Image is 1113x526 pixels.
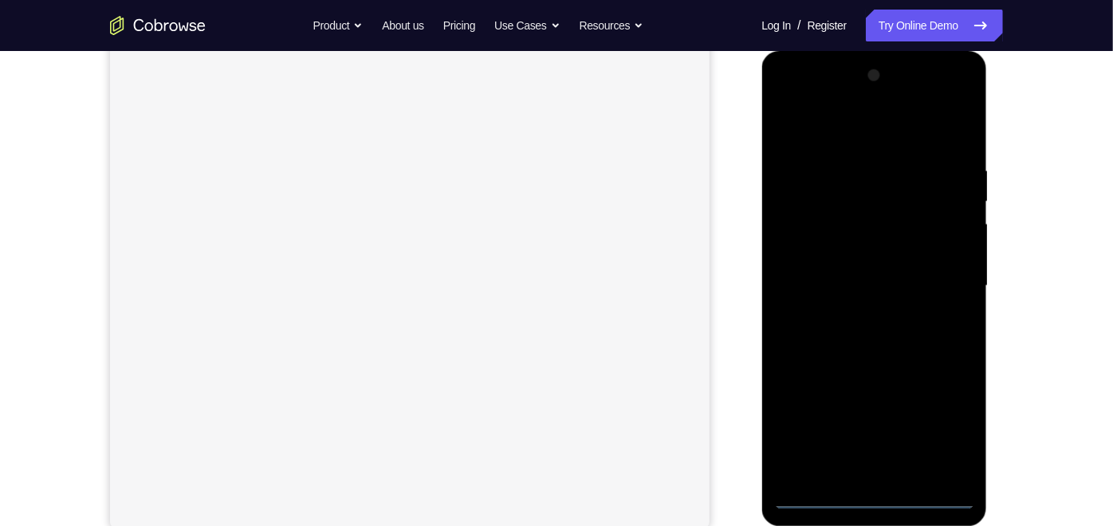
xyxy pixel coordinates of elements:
[313,10,364,41] button: Product
[761,10,791,41] a: Log In
[494,10,560,41] button: Use Cases
[866,10,1003,41] a: Try Online Demo
[443,10,475,41] a: Pricing
[808,10,847,41] a: Register
[110,16,206,35] a: Go to the home page
[580,10,644,41] button: Resources
[382,10,423,41] a: About us
[797,16,800,35] span: /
